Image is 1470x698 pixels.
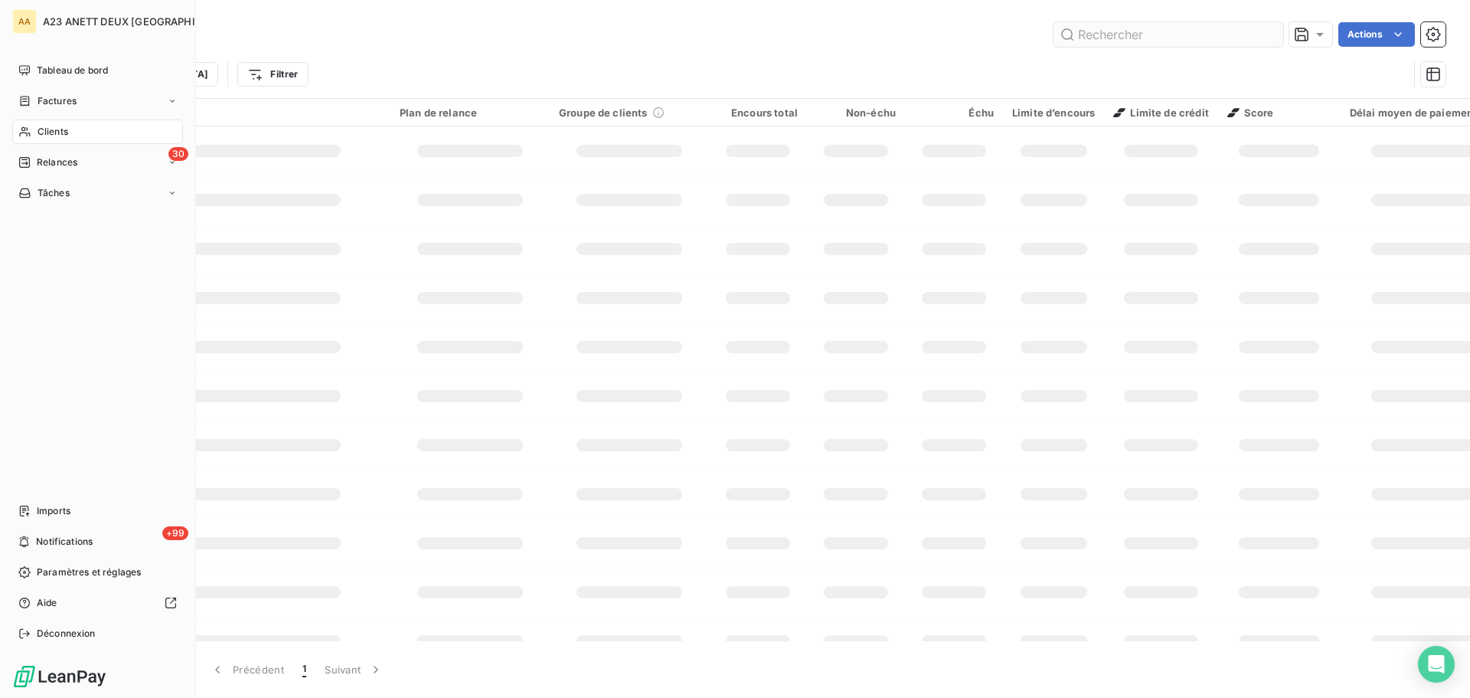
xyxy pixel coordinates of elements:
button: Précédent [201,654,293,686]
span: Limite de crédit [1113,107,1208,119]
span: Aide [37,596,57,610]
span: 1 [302,662,306,677]
span: A23 ANETT DEUX [GEOGRAPHIC_DATA] [43,15,237,28]
span: Score [1227,107,1274,119]
button: Actions [1338,22,1415,47]
div: Limite d’encours [1012,107,1095,119]
span: 30 [168,147,188,161]
span: Imports [37,504,70,518]
div: Plan de relance [400,107,541,119]
span: Déconnexion [37,627,96,641]
a: Aide [12,591,183,615]
div: Non-échu [816,107,896,119]
button: Suivant [315,654,393,686]
span: Notifications [36,535,93,549]
button: Filtrer [237,62,308,87]
span: Tâches [38,186,70,200]
input: Rechercher [1053,22,1283,47]
button: 1 [293,654,315,686]
span: +99 [162,526,188,540]
span: Factures [38,94,77,108]
span: Tableau de bord [37,64,108,77]
span: Paramètres et réglages [37,565,141,579]
span: Groupe de clients [559,107,648,119]
div: Encours total [718,107,798,119]
img: Logo LeanPay [12,664,107,689]
div: Open Intercom Messenger [1418,646,1455,683]
div: AA [12,9,37,34]
span: Clients [38,125,68,139]
span: Relances [37,156,77,169]
div: Échu [914,107,994,119]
